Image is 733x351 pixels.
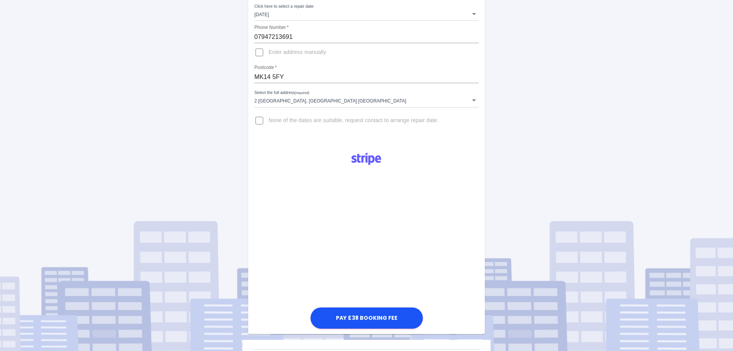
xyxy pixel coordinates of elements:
[269,117,439,124] span: None of the dates are suitable, request contact to arrange repair date.
[254,64,277,71] label: Postcode
[295,91,309,95] small: (required)
[254,7,479,21] div: [DATE]
[254,24,289,31] label: Phone Number
[254,3,314,9] label: Click here to select a repair date
[254,90,309,96] label: Select the full address
[347,150,386,168] img: Logo
[309,170,424,305] iframe: Secure payment input frame
[269,49,326,56] span: Enter address manually
[254,93,479,107] div: 2 [GEOGRAPHIC_DATA], [GEOGRAPHIC_DATA] [GEOGRAPHIC_DATA]
[311,307,423,329] button: Pay £38 Booking Fee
